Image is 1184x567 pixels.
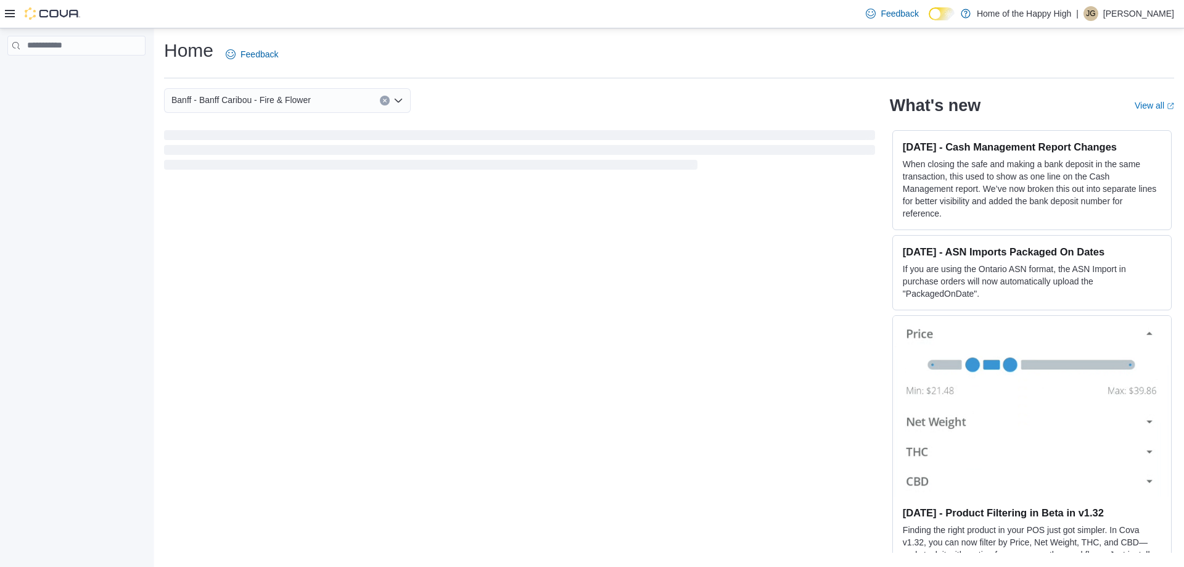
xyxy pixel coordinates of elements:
span: Loading [164,133,875,172]
span: Feedback [240,48,278,60]
button: Open list of options [393,96,403,106]
h3: [DATE] - ASN Imports Packaged On Dates [903,246,1161,258]
p: | [1076,6,1079,21]
nav: Complex example [7,58,146,88]
svg: External link [1167,102,1174,110]
span: Banff - Banff Caribou - Fire & Flower [171,93,311,107]
h3: [DATE] - Product Filtering in Beta in v1.32 [903,507,1161,519]
p: [PERSON_NAME] [1103,6,1174,21]
input: Dark Mode [929,7,955,20]
span: JG [1086,6,1095,21]
h1: Home [164,38,213,63]
img: Cova [25,7,80,20]
button: Clear input [380,96,390,106]
p: When closing the safe and making a bank deposit in the same transaction, this used to show as one... [903,158,1161,220]
h2: What's new [890,96,980,115]
a: Feedback [861,1,923,26]
a: Feedback [221,42,283,67]
a: View allExternal link [1135,101,1174,110]
div: Joseph Guttridge [1083,6,1098,21]
p: If you are using the Ontario ASN format, the ASN Import in purchase orders will now automatically... [903,263,1161,300]
h3: [DATE] - Cash Management Report Changes [903,141,1161,153]
span: Dark Mode [929,20,929,21]
p: Home of the Happy High [977,6,1071,21]
span: Feedback [881,7,918,20]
